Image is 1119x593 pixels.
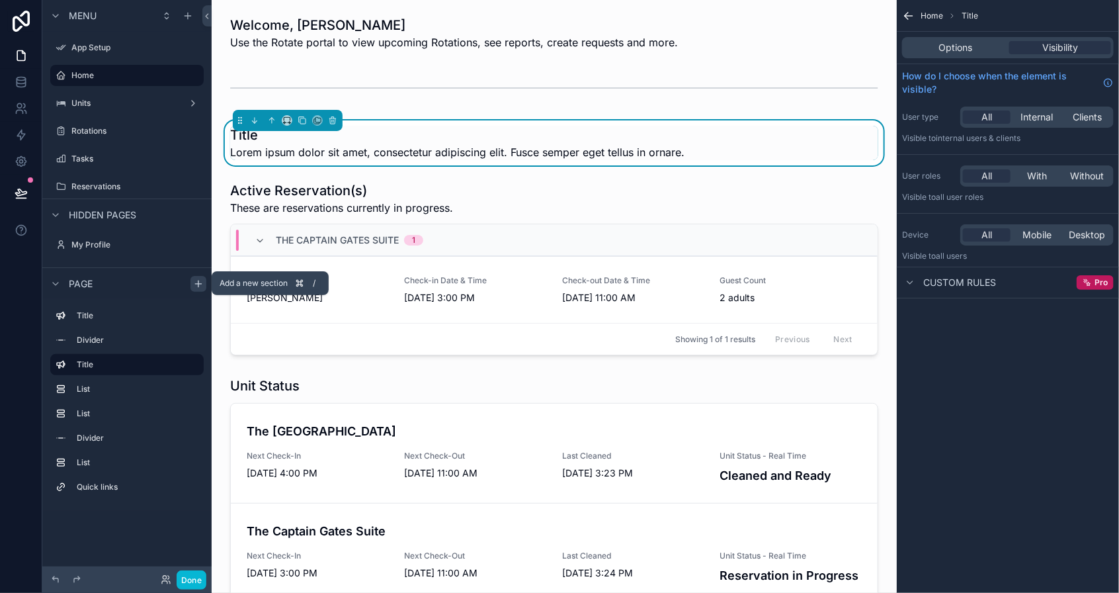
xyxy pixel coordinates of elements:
span: Internal [1021,111,1054,124]
span: Add a new section [220,278,288,289]
label: User roles [902,171,955,181]
label: Quick links [77,482,198,492]
label: Home [71,70,196,81]
h1: Title [230,126,684,144]
a: How do I choose when the element is visible? [902,69,1114,96]
label: Divider [77,335,198,345]
label: List [77,457,198,468]
span: Desktop [1069,228,1106,242]
a: Units [50,93,204,114]
a: App Setup [50,37,204,58]
label: Divider [77,433,198,443]
span: all users [936,251,967,261]
span: Hidden pages [69,208,136,222]
label: Tasks [71,154,201,164]
div: 1 [412,235,415,246]
span: Menu [69,9,97,23]
span: Custom rules [923,276,996,289]
span: The Captain Gates Suite [276,234,399,247]
span: Without [1071,169,1104,183]
span: All [981,228,992,242]
button: Done [177,570,206,590]
span: Visibility [1042,41,1078,54]
a: My Profile [50,234,204,255]
span: All [981,169,992,183]
span: Title [962,11,978,21]
p: Visible to [902,192,1114,203]
label: Title [77,310,198,321]
a: Home [50,65,204,86]
label: Device [902,230,955,240]
label: List [77,408,198,419]
span: Options [939,41,973,54]
span: Page [69,277,93,291]
span: Home [921,11,943,21]
a: Reservations [50,176,204,197]
span: Lorem ipsum dolor sit amet, consectetur adipiscing elit. Fusce semper eget tellus in ornare. [230,144,684,160]
label: My Profile [71,240,201,250]
span: How do I choose when the element is visible? [902,69,1098,96]
label: List [77,384,198,394]
p: Visible to [902,133,1114,144]
span: Showing 1 of 1 results [675,334,755,345]
label: App Setup [71,42,201,53]
span: / [309,278,319,289]
label: Title [77,359,193,370]
span: Internal users & clients [936,133,1020,143]
label: Rotations [71,126,201,136]
a: Tasks [50,148,204,169]
span: Mobile [1022,228,1052,242]
label: User type [902,112,955,122]
span: All [981,111,992,124]
span: With [1027,169,1047,183]
a: Rotations [50,120,204,142]
div: scrollable content [42,299,212,511]
p: Visible to [902,251,1114,261]
span: All user roles [936,192,983,202]
span: Pro [1095,277,1108,288]
label: Units [71,98,183,109]
label: Reservations [71,181,201,192]
span: Clients [1073,111,1102,124]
